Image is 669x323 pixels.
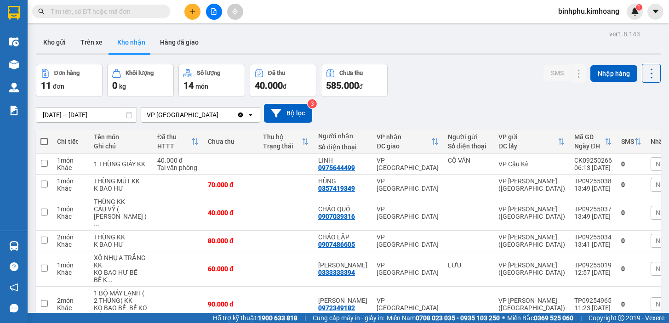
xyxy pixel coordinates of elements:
button: file-add [206,4,222,20]
div: LƯU [448,261,489,269]
div: XÔ NHỰA TRẮNG KK [94,254,148,269]
div: 0 [621,209,641,216]
div: Đã thu [268,70,285,76]
strong: 1900 633 818 [258,314,297,322]
span: Hỗ trợ kỹ thuật: [213,313,297,323]
div: 70.000 đ [208,181,254,188]
img: logo-vxr [8,6,20,20]
img: warehouse-icon [9,241,19,251]
div: VP [GEOGRAPHIC_DATA] [377,157,439,171]
div: Chưa thu [208,138,254,145]
div: Số điện thoại [318,143,367,151]
div: 60.000 đ [208,265,254,272]
div: 80.000 đ [208,237,254,244]
div: Đã thu [157,133,191,141]
span: món [195,83,208,90]
span: | [580,313,582,323]
button: aim [227,4,243,20]
span: file-add [211,8,217,15]
div: 2 món [57,297,85,304]
div: 40.000 đ [157,157,199,164]
div: TP09254965 [574,297,612,304]
div: HÙNG [318,177,367,185]
img: warehouse-icon [9,60,19,69]
span: message [10,304,18,312]
sup: 3 [308,99,317,108]
button: Nhập hàng [590,65,637,82]
strong: 0708 023 035 - 0935 103 250 [416,314,500,322]
div: 1 món [57,177,85,185]
span: binhphu.kimhoang [551,6,627,17]
div: Khác [57,304,85,312]
div: VP [GEOGRAPHIC_DATA] [377,205,439,220]
div: 2 món [57,233,85,241]
img: solution-icon [9,106,19,115]
div: Số điện thoại [448,142,489,150]
div: Tại văn phòng [157,164,199,171]
span: Miền Nam [387,313,500,323]
div: 0 [621,265,641,272]
div: THÙNG KK [94,233,148,241]
span: question-circle [10,262,18,271]
sup: 1 [636,4,642,11]
div: ANH HIỀN [318,297,367,304]
span: search [38,8,45,15]
th: Toggle SortBy [153,130,203,154]
input: Selected VP Bình Phú. [219,110,220,119]
div: Khác [57,241,85,248]
span: đ [283,83,286,90]
div: 0 [621,160,641,168]
div: 0333333394 [318,269,355,276]
span: ... [94,220,99,227]
div: VP [GEOGRAPHIC_DATA] [377,297,439,312]
div: Mã GD [574,133,605,141]
div: VP [GEOGRAPHIC_DATA] [377,261,439,276]
span: Miền Bắc [507,313,573,323]
div: KO BAO BỂ -BỂ KO ĐỀN [94,304,148,319]
div: VP nhận [377,133,431,141]
th: Toggle SortBy [570,130,617,154]
strong: 0369 525 060 [534,314,573,322]
img: warehouse-icon [9,83,19,92]
button: Khối lượng0kg [107,64,174,97]
span: 40.000 [255,80,283,91]
div: Khác [57,164,85,171]
span: | [304,313,306,323]
svg: open [247,111,254,119]
div: 0907039316 [318,213,355,220]
div: K BAO HƯ [94,241,148,248]
span: kg [119,83,126,90]
div: VP [PERSON_NAME] ([GEOGRAPHIC_DATA]) [498,261,565,276]
span: plus [189,8,196,15]
span: 585.000 [326,80,359,91]
div: Ngày ĐH [574,142,605,150]
button: Số lượng14món [178,64,245,97]
div: VP [PERSON_NAME] ([GEOGRAPHIC_DATA]) [498,177,565,192]
div: Số lượng [197,70,220,76]
div: Thu hộ [263,133,302,141]
div: 1 món [57,157,85,164]
div: VP [PERSON_NAME] ([GEOGRAPHIC_DATA]) [498,205,565,220]
div: 0 [621,181,641,188]
div: 12:57 [DATE] [574,269,612,276]
div: CẦU VỸ ( K BAO HƯ ) HƯ KHÔNG ĐỀN [94,205,148,227]
div: 1 món [57,261,85,269]
div: 0357419349 [318,185,355,192]
div: Chưa thu [339,70,363,76]
button: Đơn hàng11đơn [36,64,103,97]
svg: Clear value [237,111,244,119]
div: ver 1.8.143 [609,29,640,39]
div: Khác [57,269,85,276]
div: KO BAO HƯ BỂ _ BỂ K ĐỀN [94,269,148,283]
div: THÙNG MÚT KK [94,177,148,185]
div: THÙNG KK [94,198,148,205]
div: Chi tiết [57,138,85,145]
div: 0972349182 [318,304,355,312]
div: 06:13 [DATE] [574,164,612,171]
div: LINH [318,157,367,164]
div: Trạng thái [263,142,302,150]
div: 0 [621,237,641,244]
div: CHÁO QUỐC ANH [318,205,367,213]
th: Toggle SortBy [617,130,646,154]
div: Ghi chú [94,142,148,150]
